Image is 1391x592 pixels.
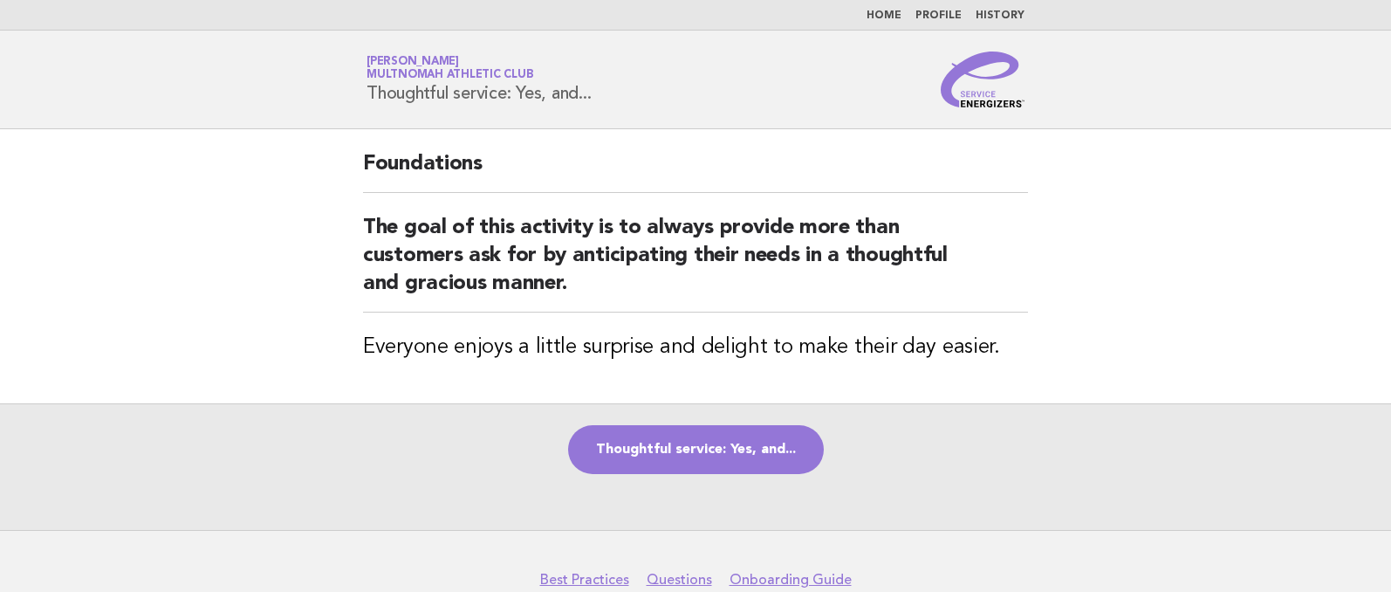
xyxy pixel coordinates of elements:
[367,57,591,102] h1: Thoughtful service: Yes, and...
[941,52,1024,107] img: Service Energizers
[367,56,533,80] a: [PERSON_NAME]Multnomah Athletic Club
[363,334,1028,361] h3: Everyone enjoys a little surprise and delight to make their day easier.
[647,571,712,589] a: Questions
[867,10,901,21] a: Home
[363,214,1028,313] h2: The goal of this activity is to always provide more than customers ask for by anticipating their ...
[363,150,1028,193] h2: Foundations
[730,571,852,589] a: Onboarding Guide
[568,425,824,474] a: Thoughtful service: Yes, and...
[915,10,962,21] a: Profile
[540,571,629,589] a: Best Practices
[367,70,533,81] span: Multnomah Athletic Club
[976,10,1024,21] a: History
